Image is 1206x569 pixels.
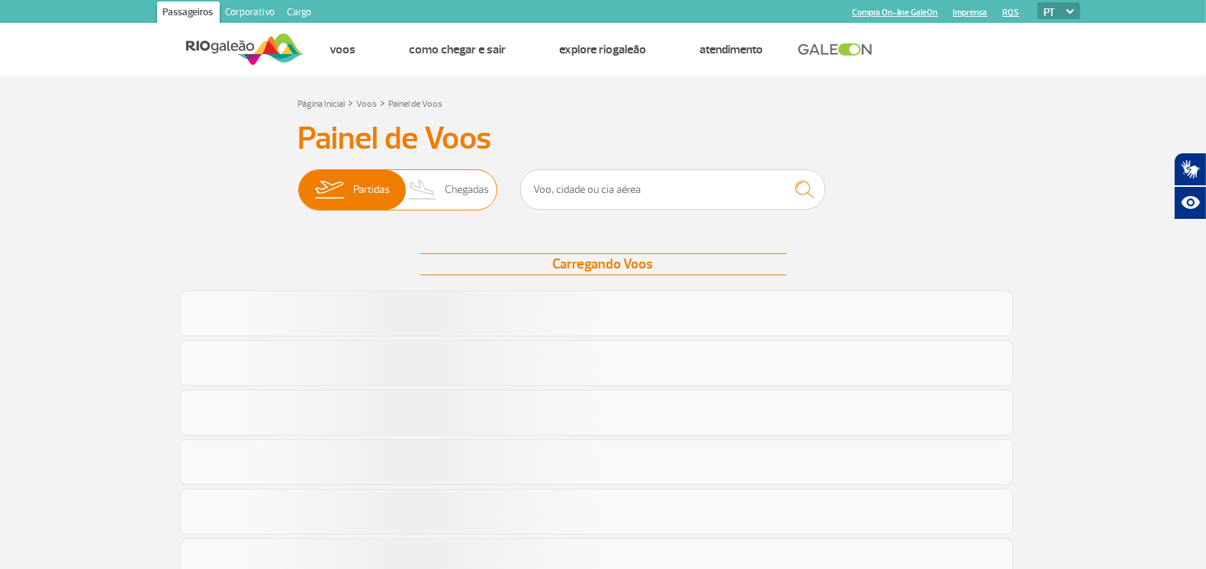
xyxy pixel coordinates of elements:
[349,94,354,111] a: >
[353,170,390,210] span: Partidas
[954,8,988,18] a: Imprensa
[298,98,346,110] a: Página Inicial
[1174,153,1206,220] div: Plugin de acessibilidade da Hand Talk.
[157,2,220,26] a: Passageiros
[700,42,764,57] a: Atendimento
[1174,153,1206,186] button: Abrir tradutor de língua de sinais.
[357,98,378,110] a: Voos
[560,42,647,57] a: Explore RIOgaleão
[281,2,318,26] a: Cargo
[520,169,825,210] input: Voo, cidade ou cia aérea
[298,120,909,158] h3: Painel de Voos
[400,170,445,210] img: slider-desembarque
[445,170,489,210] span: Chegadas
[381,94,386,111] a: >
[1003,8,1020,18] a: RQS
[220,2,281,26] a: Corporativo
[853,8,938,18] a: Compra On-line GaleOn
[330,42,356,57] a: Voos
[389,98,443,110] a: Painel de Voos
[305,170,353,210] img: slider-embarque
[410,42,507,57] a: Como chegar e sair
[1174,186,1206,220] button: Abrir recursos assistivos.
[420,253,786,275] div: Carregando Voos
